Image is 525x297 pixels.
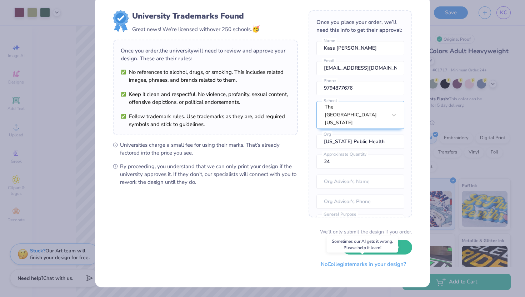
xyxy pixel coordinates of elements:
[316,61,404,75] input: Email
[121,47,290,62] div: Once you order, the university will need to review and approve your design. These are their rules:
[120,141,298,157] span: Universities charge a small fee for using their marks. That’s already factored into the price you...
[113,10,129,32] img: license-marks-badge.png
[316,175,404,189] input: Org Advisor's Name
[132,24,260,34] div: Great news! We’re licensed with over 250 schools.
[132,10,260,22] div: University Trademarks Found
[325,103,387,127] div: The [GEOGRAPHIC_DATA][US_STATE]
[121,68,290,84] li: No references to alcohol, drugs, or smoking. This includes related images, phrases, and brands re...
[315,257,412,272] button: NoCollegiatemarks in your design?
[316,41,404,55] input: Name
[120,162,298,186] span: By proceeding, you understand that we can only print your design if the university approves it. I...
[327,236,398,253] div: Sometimes our AI gets it wrong. Please help it learn!
[121,112,290,128] li: Follow trademark rules. Use trademarks as they are, add required symbols and stick to guidelines.
[252,25,260,33] span: 🥳
[121,90,290,106] li: Keep it clean and respectful. No violence, profanity, sexual content, offensive depictions, or po...
[316,135,404,149] input: Org
[320,228,412,236] div: We’ll only submit the design if you order.
[316,81,404,95] input: Phone
[316,155,404,169] input: Approximate Quantity
[316,195,404,209] input: Org Advisor's Phone
[316,18,404,34] div: Once you place your order, we’ll need this info to get their approval:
